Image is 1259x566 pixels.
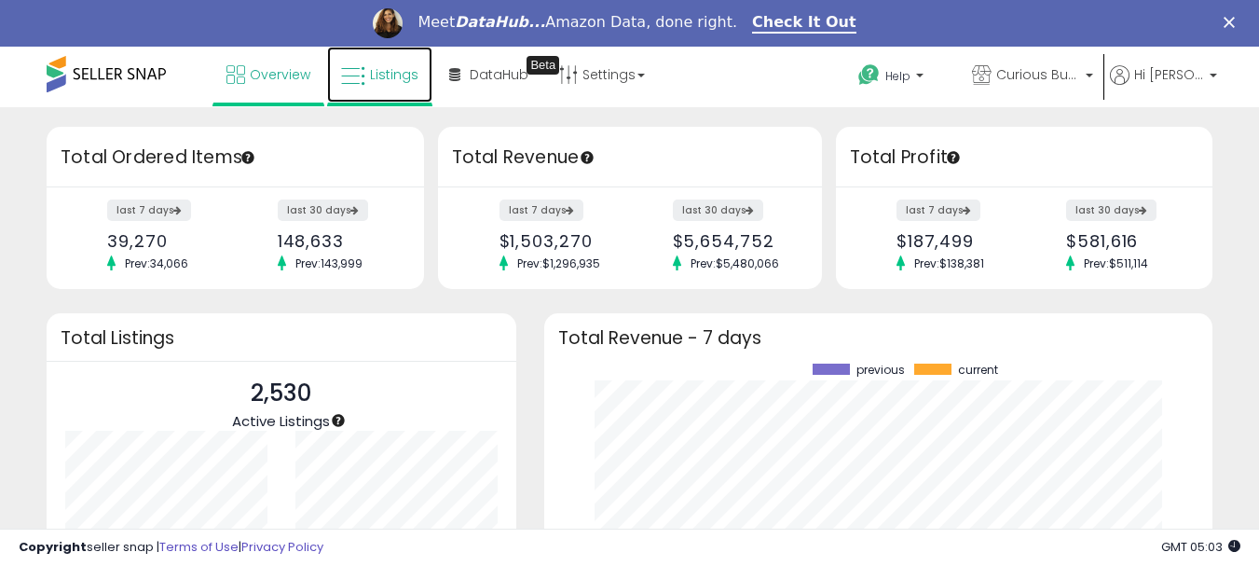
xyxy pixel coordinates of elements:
[896,200,980,221] label: last 7 days
[527,56,559,75] div: Tooltip anchor
[1161,538,1240,556] span: 2025-10-13 05:03 GMT
[455,13,545,31] i: DataHub...
[159,538,239,556] a: Terms of Use
[1134,65,1204,84] span: Hi [PERSON_NAME]
[958,47,1107,107] a: Curious Buy Nature
[1066,200,1156,221] label: last 30 days
[681,255,788,271] span: Prev: $5,480,066
[327,47,432,103] a: Listings
[232,376,330,411] p: 2,530
[508,255,609,271] span: Prev: $1,296,935
[278,200,368,221] label: last 30 days
[435,47,542,103] a: DataHub
[107,231,221,251] div: 39,270
[1074,255,1157,271] span: Prev: $511,114
[996,65,1080,84] span: Curious Buy Nature
[107,200,191,221] label: last 7 days
[843,49,955,107] a: Help
[370,65,418,84] span: Listings
[232,411,330,431] span: Active Listings
[241,538,323,556] a: Privacy Policy
[373,8,403,38] img: Profile image for Georgie
[945,149,962,166] div: Tooltip anchor
[896,231,1010,251] div: $187,499
[278,231,391,251] div: 148,633
[545,47,659,103] a: Settings
[856,364,905,377] span: previous
[579,149,595,166] div: Tooltip anchor
[905,255,993,271] span: Prev: $138,381
[673,200,763,221] label: last 30 days
[19,539,323,557] div: seller snap | |
[61,331,502,345] h3: Total Listings
[286,255,372,271] span: Prev: 143,999
[19,538,87,556] strong: Copyright
[239,149,256,166] div: Tooltip anchor
[1066,231,1180,251] div: $581,616
[499,200,583,221] label: last 7 days
[61,145,410,171] h3: Total Ordered Items
[752,13,856,34] a: Check It Out
[470,65,528,84] span: DataHub
[1224,17,1242,28] div: Close
[250,65,310,84] span: Overview
[885,68,910,84] span: Help
[958,364,998,377] span: current
[452,145,808,171] h3: Total Revenue
[212,47,324,103] a: Overview
[499,231,616,251] div: $1,503,270
[558,331,1198,345] h3: Total Revenue - 7 days
[330,412,347,429] div: Tooltip anchor
[417,13,737,32] div: Meet Amazon Data, done right.
[1110,65,1217,107] a: Hi [PERSON_NAME]
[850,145,1199,171] h3: Total Profit
[116,255,198,271] span: Prev: 34,066
[673,231,789,251] div: $5,654,752
[857,63,881,87] i: Get Help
